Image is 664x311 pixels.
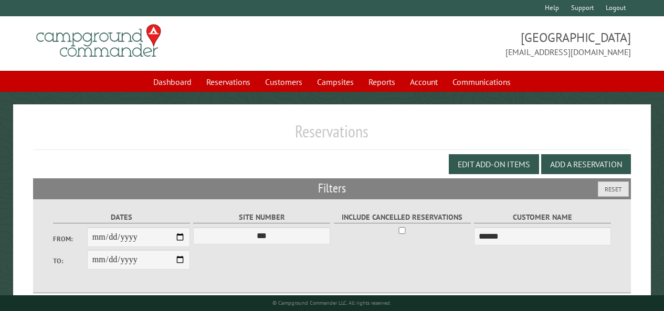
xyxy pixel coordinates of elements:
[334,211,471,223] label: Include Cancelled Reservations
[33,121,631,150] h1: Reservations
[53,211,190,223] label: Dates
[449,154,539,174] button: Edit Add-on Items
[446,72,517,92] a: Communications
[474,211,611,223] label: Customer Name
[147,72,198,92] a: Dashboard
[272,299,391,306] small: © Campground Commander LLC. All rights reserved.
[193,211,330,223] label: Site Number
[259,72,309,92] a: Customers
[332,29,631,58] span: [GEOGRAPHIC_DATA] [EMAIL_ADDRESS][DOMAIN_NAME]
[598,181,629,197] button: Reset
[200,72,257,92] a: Reservations
[362,72,402,92] a: Reports
[404,72,444,92] a: Account
[541,154,631,174] button: Add a Reservation
[53,256,87,266] label: To:
[53,234,87,244] label: From:
[311,72,360,92] a: Campsites
[33,178,631,198] h2: Filters
[33,20,164,61] img: Campground Commander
